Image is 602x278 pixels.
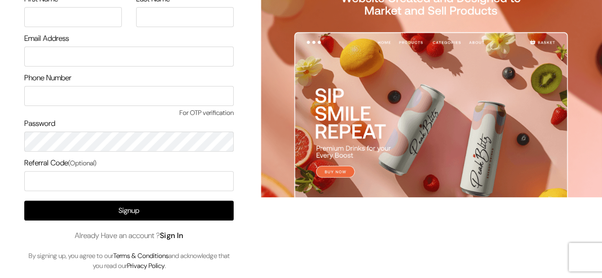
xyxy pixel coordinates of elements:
[24,157,97,169] label: Referral Code
[160,230,184,240] a: Sign In
[24,201,234,220] button: Signup
[24,251,234,271] p: By signing up, you agree to our and acknowledge that you read our .
[113,251,168,260] a: Terms & Conditions
[24,108,234,118] span: For OTP verification
[24,118,55,129] label: Password
[127,261,165,270] a: Privacy Policy
[24,33,69,44] label: Email Address
[24,72,71,84] label: Phone Number
[68,159,97,167] span: (Optional)
[75,230,184,241] span: Already Have an account ?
